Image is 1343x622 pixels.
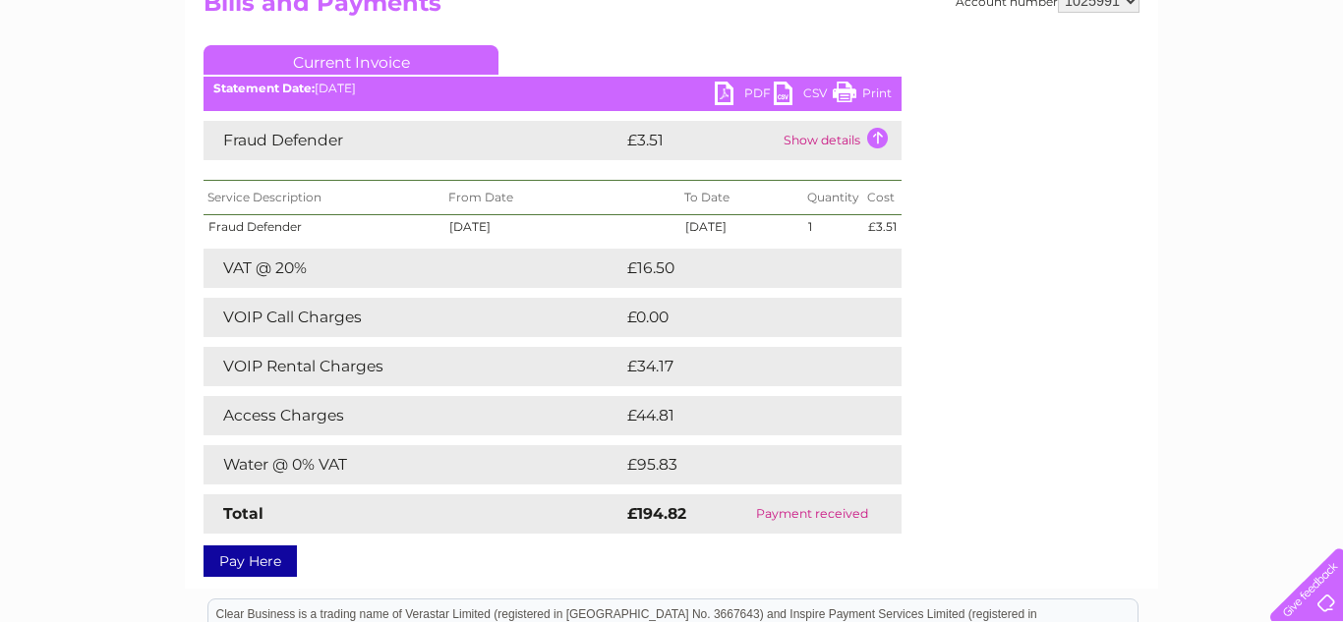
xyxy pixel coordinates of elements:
[204,249,622,288] td: VAT @ 20%
[1278,84,1324,98] a: Log out
[1172,84,1200,98] a: Blog
[213,81,315,95] b: Statement Date:
[444,181,680,215] th: From Date
[1212,84,1260,98] a: Contact
[997,84,1034,98] a: Water
[622,249,860,288] td: £16.50
[680,215,803,239] td: [DATE]
[779,121,902,160] td: Show details
[680,181,803,215] th: To Date
[204,45,498,75] a: Current Invoice
[723,494,902,534] td: Payment received
[204,298,622,337] td: VOIP Call Charges
[47,51,147,111] img: logo.png
[715,82,774,110] a: PDF
[444,215,680,239] td: [DATE]
[803,181,863,215] th: Quantity
[223,504,263,523] strong: Total
[204,215,444,239] td: Fraud Defender
[204,347,622,386] td: VOIP Rental Charges
[204,82,902,95] div: [DATE]
[863,215,902,239] td: £3.51
[622,445,862,484] td: £95.83
[208,11,1138,95] div: Clear Business is a trading name of Verastar Limited (registered in [GEOGRAPHIC_DATA] No. 3667643...
[1046,84,1089,98] a: Energy
[204,121,622,160] td: Fraud Defender
[803,215,863,239] td: 1
[204,545,297,577] a: Pay Here
[622,347,860,386] td: £34.17
[204,396,622,435] td: Access Charges
[622,121,779,160] td: £3.51
[1101,84,1160,98] a: Telecoms
[833,82,892,110] a: Print
[774,82,833,110] a: CSV
[204,181,444,215] th: Service Description
[204,445,622,484] td: Water @ 0% VAT
[622,298,856,337] td: £0.00
[622,396,860,435] td: £44.81
[627,504,686,523] strong: £194.82
[972,10,1108,34] a: 0333 014 3131
[863,181,902,215] th: Cost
